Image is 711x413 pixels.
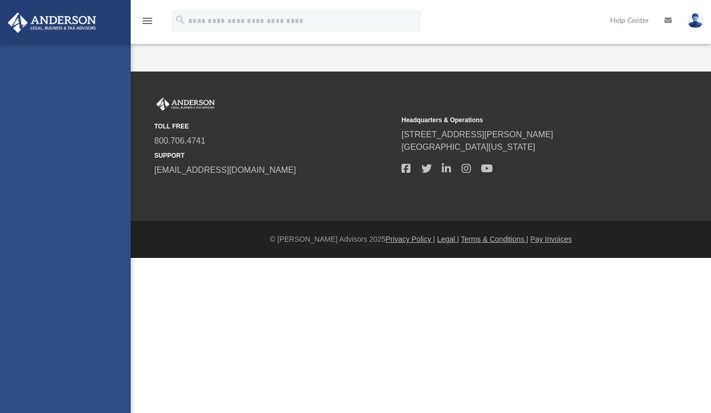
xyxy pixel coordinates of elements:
small: SUPPORT [154,151,394,160]
a: 800.706.4741 [154,136,205,145]
a: Privacy Policy | [386,235,435,243]
a: [EMAIL_ADDRESS][DOMAIN_NAME] [154,166,296,174]
a: [STREET_ADDRESS][PERSON_NAME] [402,130,553,139]
div: © [PERSON_NAME] Advisors 2025 [131,234,711,245]
img: User Pic [687,13,703,28]
a: Terms & Conditions | [461,235,529,243]
i: search [175,14,186,26]
a: Pay Invoices [530,235,571,243]
i: menu [141,15,154,27]
a: menu [141,20,154,27]
img: Anderson Advisors Platinum Portal [154,98,217,111]
small: TOLL FREE [154,122,394,131]
a: [GEOGRAPHIC_DATA][US_STATE] [402,143,535,151]
img: Anderson Advisors Platinum Portal [5,13,99,33]
small: Headquarters & Operations [402,115,641,125]
a: Legal | [437,235,459,243]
